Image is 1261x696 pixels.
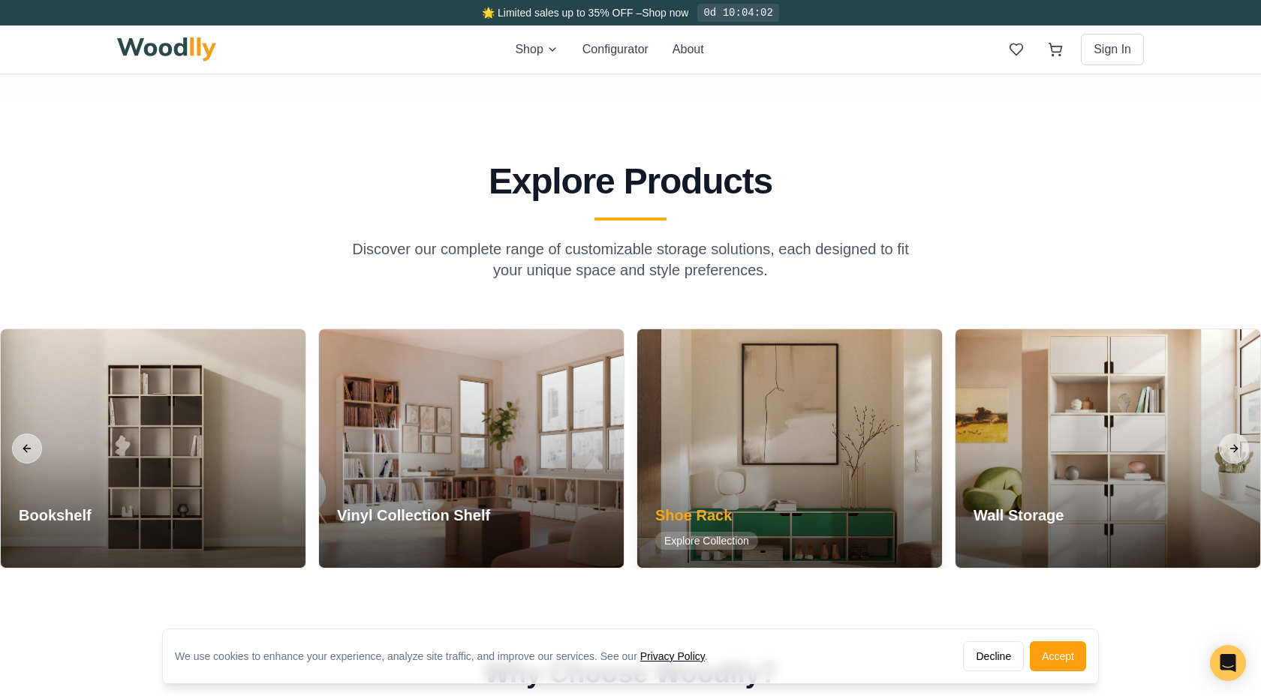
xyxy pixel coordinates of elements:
[974,532,1076,550] span: Explore Collection
[1030,641,1086,671] button: Accept
[640,650,705,662] a: Privacy Policy
[655,532,758,550] span: Explore Collection
[974,505,1076,526] h3: Wall Storage
[1081,34,1144,65] button: Sign In
[482,7,642,19] span: 🌟 Limited sales up to 35% OFF –
[582,40,649,58] button: Configurator
[175,649,720,664] div: We use cookies to enhance your experience, analyze site traffic, and improve our services. See our .
[123,163,1138,199] h2: Explore Products
[337,505,490,526] h3: Vinyl Collection Shelf
[1210,645,1246,681] div: Open Intercom Messenger
[642,7,688,19] a: Shop now
[655,505,758,526] h3: Shoe Rack
[342,238,919,280] p: Discover our complete range of customizable storage solutions, each designed to fit your unique s...
[117,37,216,61] img: Woodlly
[515,40,558,58] button: Shop
[337,532,440,550] span: Explore Collection
[673,40,704,58] button: About
[697,4,778,22] div: 0d 10:04:02
[19,532,122,550] span: Explore Collection
[19,505,122,526] h3: Bookshelf
[963,641,1024,671] button: Decline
